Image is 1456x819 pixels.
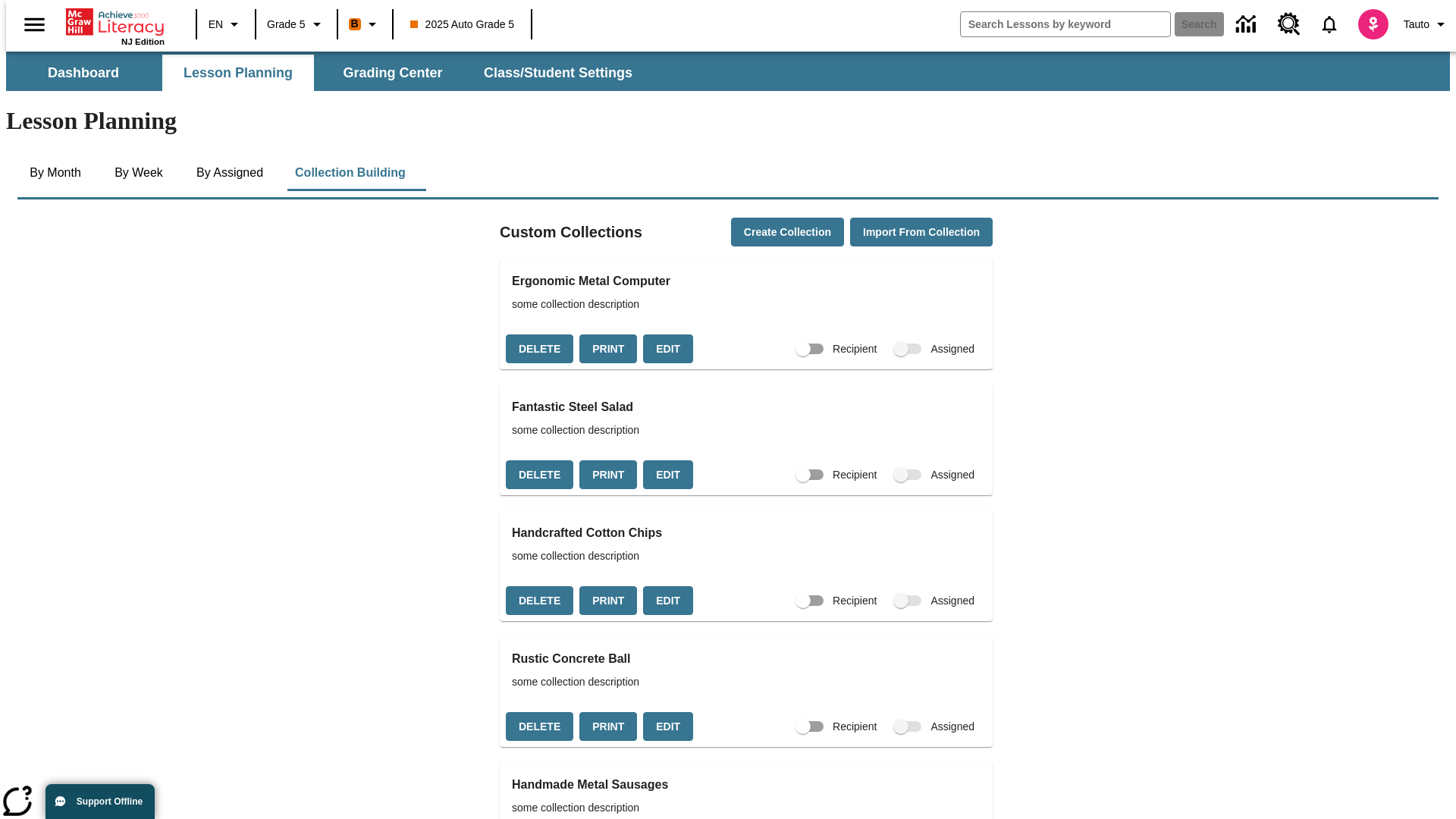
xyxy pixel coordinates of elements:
[643,460,693,490] button: Edit
[8,55,159,91] button: Dashboard
[961,12,1170,36] input: search field
[579,334,637,364] button: Print, will open in a new window
[512,674,981,690] span: some collection description
[643,712,693,742] button: Edit
[731,218,844,247] button: Create Collection
[512,548,981,564] span: some collection description
[512,800,981,816] span: some collection description
[930,341,974,357] span: Assigned
[6,55,646,91] div: SubNavbar
[1227,4,1269,45] a: Data Center
[1269,4,1310,45] a: Resource Center, Will open in new tab
[121,37,165,46] span: NJ Edition
[6,52,1450,91] div: SubNavbar
[410,17,515,33] span: 2025 Auto Grade 5
[833,341,877,357] span: Recipient
[512,422,981,438] span: some collection description
[101,155,177,191] button: By Week
[472,55,645,91] button: Class/Student Settings
[1349,5,1398,44] button: Select a new avatar
[343,64,442,82] span: Grading Center
[1404,17,1429,33] span: Tauto
[506,334,573,364] button: Delete
[162,55,314,91] button: Lesson Planning
[283,155,418,191] button: Collection Building
[930,593,974,609] span: Assigned
[512,774,981,795] h3: Handmade Metal Sausages
[17,155,93,191] button: By Month
[6,107,1450,135] h1: Lesson Planning
[500,220,642,244] h2: Custom Collections
[833,593,877,609] span: Recipient
[1398,11,1456,38] button: Profile/Settings
[267,17,306,33] span: Grade 5
[506,460,573,490] button: Delete
[261,11,332,38] button: Grade: Grade 5, Select a grade
[643,586,693,616] button: Edit
[643,334,693,364] button: Edit
[77,796,143,807] span: Support Offline
[833,719,877,735] span: Recipient
[66,7,165,37] a: Home
[12,2,57,47] button: Open side menu
[930,719,974,735] span: Assigned
[579,586,637,616] button: Print, will open in a new window
[930,467,974,483] span: Assigned
[45,784,155,819] button: Support Offline
[833,467,877,483] span: Recipient
[512,271,981,292] h3: Ergonomic Metal Computer
[850,218,993,247] button: Import from Collection
[343,11,388,38] button: Boost Class color is orange. Change class color
[209,17,223,33] span: EN
[184,155,275,191] button: By Assigned
[202,11,250,38] button: Language: EN, Select a language
[48,64,119,82] span: Dashboard
[1358,9,1389,39] img: avatar image
[1310,5,1349,44] a: Notifications
[506,712,573,742] button: Delete
[184,64,293,82] span: Lesson Planning
[579,712,637,742] button: Print, will open in a new window
[351,14,359,33] span: B
[66,5,165,46] div: Home
[512,522,981,544] h3: Handcrafted Cotton Chips
[512,297,981,312] span: some collection description
[506,586,573,616] button: Delete
[512,397,981,418] h3: Fantastic Steel Salad
[579,460,637,490] button: Print, will open in a new window
[484,64,632,82] span: Class/Student Settings
[317,55,469,91] button: Grading Center
[512,648,981,670] h3: Rustic Concrete Ball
